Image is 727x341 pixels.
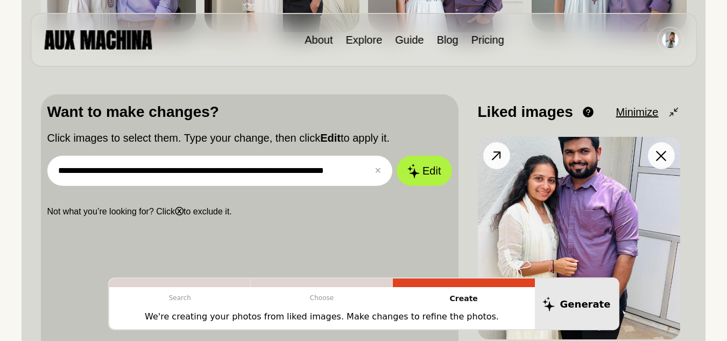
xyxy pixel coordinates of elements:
p: Liked images [478,101,573,123]
p: Create [393,287,535,310]
b: Edit [320,132,341,144]
a: About [305,34,333,46]
a: Blog [437,34,458,46]
img: Image [478,137,680,339]
a: Guide [395,34,424,46]
button: Minimize [616,104,680,120]
p: Click images to select them. Type your change, then click to apply it. [47,130,452,146]
button: ✕ [375,164,382,177]
button: Generate [535,279,618,329]
span: Minimize [616,104,659,120]
p: Search [109,287,251,309]
b: ⓧ [175,207,183,216]
p: Not what you’re looking for? Click to exclude it. [47,205,452,218]
p: Want to make changes? [47,101,452,123]
img: Avatar [662,32,678,48]
a: Explore [345,34,382,46]
p: We're creating your photos from liked images. Make changes to refine the photos. [145,310,499,323]
p: Choose [251,287,393,309]
button: Edit [397,156,451,186]
a: Pricing [471,34,504,46]
img: AUX MACHINA [44,30,152,49]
